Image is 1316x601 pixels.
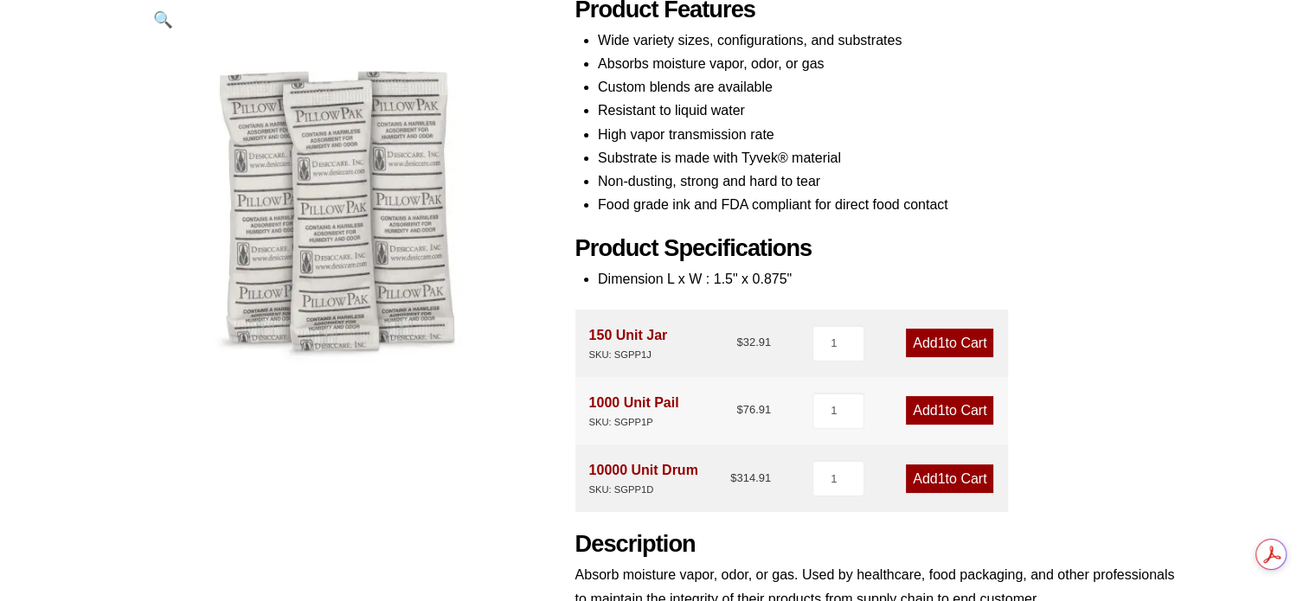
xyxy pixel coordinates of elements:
span: 1 [938,336,946,350]
li: Substrate is made with Tyvek® material [598,146,1178,169]
span: 🔍 [153,10,173,29]
span: 1 [938,471,946,486]
span: $ [736,336,742,348]
span: 1 [938,403,946,418]
span: $ [736,403,742,416]
a: Add1to Cart [906,396,993,425]
bdi: 32.91 [736,336,771,348]
div: SKU: SGPP1D [589,482,698,498]
bdi: 314.91 [730,471,771,484]
li: Non-dusting, strong and hard to tear [598,169,1178,193]
li: High vapor transmission rate [598,123,1178,146]
li: Resistant to liquid water [598,99,1178,122]
li: Dimension L x W : 1.5" x 0.875" [598,267,1178,291]
div: 150 Unit Jar [589,323,668,363]
div: SKU: SGPP1J [589,347,668,363]
li: Food grade ink and FDA compliant for direct food contact [598,193,1178,216]
div: 10000 Unit Drum [589,458,698,498]
h2: Product Specifications [575,234,1178,263]
a: Add1to Cart [906,329,993,357]
a: Add1to Cart [906,464,993,493]
div: 1000 Unit Pail [589,391,679,431]
li: Wide variety sizes, configurations, and substrates [598,29,1178,52]
bdi: 76.91 [736,403,771,416]
li: Custom blends are available [598,75,1178,99]
li: Absorbs moisture vapor, odor, or gas [598,52,1178,75]
h2: Description [575,530,1178,559]
div: SKU: SGPP1P [589,414,679,431]
span: $ [730,471,736,484]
